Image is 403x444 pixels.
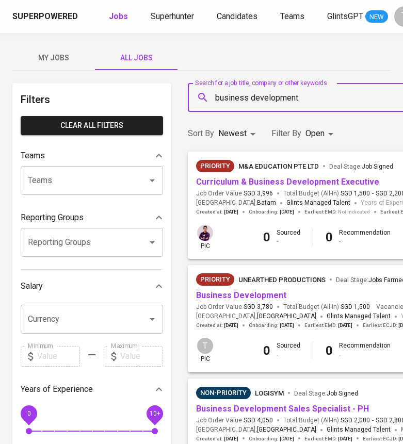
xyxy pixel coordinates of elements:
p: Filter By [271,127,301,140]
span: [GEOGRAPHIC_DATA] , [196,425,316,435]
span: SGD 1,500 [341,189,370,198]
span: Priority [196,274,234,285]
div: Recommendation [339,228,391,246]
span: Earliest EMD : [304,322,352,329]
div: Sourced [277,341,300,359]
span: LogiSYM [255,389,284,397]
span: My Jobs [19,52,89,64]
b: Jobs [109,11,128,21]
div: Reporting Groups [21,207,163,228]
a: Business Development Sales Specialist - PH [196,404,369,414]
span: SGD 3,996 [244,189,273,198]
p: Salary [21,280,43,292]
button: Open [145,173,159,188]
span: GlintsGPT [327,11,363,21]
div: Superpowered [12,11,78,23]
span: [GEOGRAPHIC_DATA] , [196,311,316,322]
span: Glints Managed Talent [286,199,350,206]
span: [DATE] [280,435,294,442]
a: Business Development [196,290,286,300]
span: Batam [257,198,276,208]
div: - [339,237,391,246]
span: Teams [280,11,304,21]
span: Earliest EMD : [304,208,370,216]
b: 0 [326,230,333,244]
div: T [196,337,214,355]
span: Created at : [196,322,238,329]
a: Superpowered [12,11,80,23]
div: Salary [21,276,163,297]
div: Newest [218,124,259,143]
span: Job Order Value [196,416,273,425]
div: New Job received from Demand Team [196,273,234,286]
button: Clear All filters [21,116,163,135]
span: [GEOGRAPHIC_DATA] [257,425,316,435]
div: Pending Client’s Feedback, Sufficient Talents in Pipeline [196,387,251,399]
span: [GEOGRAPHIC_DATA] , [196,198,276,208]
span: NEW [365,12,388,22]
b: 0 [263,230,270,244]
h6: Filters [21,91,163,108]
a: GlintsGPT NEW [327,10,388,23]
button: Open [145,312,159,326]
span: 10+ [149,409,160,417]
span: [DATE] [280,208,294,216]
span: Job Signed [362,163,393,170]
span: [DATE] [280,322,294,329]
span: SGD 1,500 [341,303,370,311]
span: Unearthed Productions [238,276,326,284]
span: Not indicated [338,208,370,216]
span: Open [305,128,325,138]
span: [DATE] [338,322,352,329]
p: Years of Experience [21,383,93,396]
img: erwin@glints.com [197,225,213,241]
span: [DATE] [224,208,238,216]
div: Open [305,124,337,143]
p: Sort By [188,127,214,140]
div: Sourced [277,228,300,246]
div: Recommendation [339,341,391,359]
span: [DATE] [224,435,238,442]
a: Jobs [109,10,130,23]
button: Open [145,235,159,250]
span: Earliest EMD : [304,435,352,442]
p: Teams [21,150,45,162]
span: Deal Stage : [329,163,393,170]
span: - [372,416,374,425]
span: SGD 3,780 [244,303,273,311]
div: - [277,351,300,359]
span: Priority [196,161,234,171]
span: [DATE] [338,435,352,442]
span: [GEOGRAPHIC_DATA] [257,311,316,322]
b: 0 [263,343,270,358]
p: Newest [218,127,247,140]
span: Total Budget (All-In) [283,303,370,311]
div: - [277,237,300,246]
span: Clear All filters [29,119,155,132]
div: - [339,351,391,359]
a: Candidates [217,10,260,23]
span: Superhunter [151,11,194,21]
span: M&A Education Pte Ltd [238,162,319,170]
span: Non-Priority [196,388,251,398]
a: Teams [280,10,307,23]
a: Superhunter [151,10,196,23]
span: All Jobs [101,52,171,64]
a: Curriculum & Business Development Executive [196,177,379,187]
span: SGD 2,000 [341,416,370,425]
div: pic [196,224,214,251]
span: Onboarding : [249,322,294,329]
span: Glints Managed Talent [327,426,391,433]
input: Value [120,346,163,367]
span: Candidates [217,11,257,21]
input: Value [37,346,80,367]
span: Onboarding : [249,435,294,442]
span: Job Order Value [196,189,273,198]
span: 0 [27,409,30,417]
span: Glints Managed Talent [327,313,391,320]
span: Job Signed [327,390,358,397]
div: pic [196,337,214,364]
div: Teams [21,145,163,166]
span: Job Order Value [196,303,273,311]
span: Onboarding : [249,208,294,216]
